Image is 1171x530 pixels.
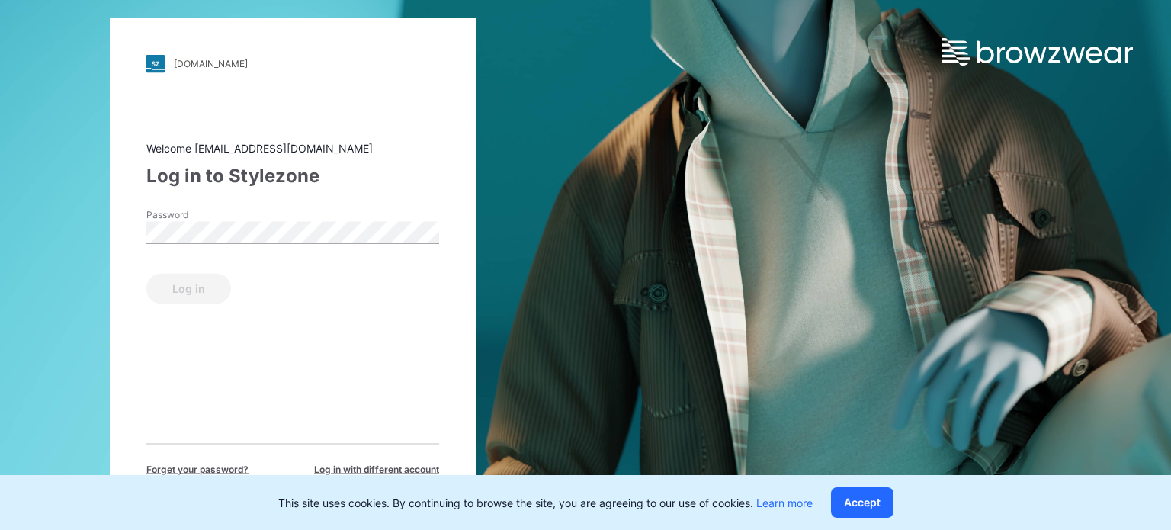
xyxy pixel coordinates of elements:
div: Log in to Stylezone [146,162,439,189]
div: [DOMAIN_NAME] [174,58,248,69]
label: Password [146,207,253,221]
div: Welcome [EMAIL_ADDRESS][DOMAIN_NAME] [146,140,439,156]
button: Accept [831,487,893,518]
span: Forget your password? [146,462,249,476]
a: [DOMAIN_NAME] [146,54,439,72]
a: Learn more [756,496,813,509]
img: browzwear-logo.e42bd6dac1945053ebaf764b6aa21510.svg [942,38,1133,66]
span: Log in with different account [314,462,439,476]
img: stylezone-logo.562084cfcfab977791bfbf7441f1a819.svg [146,54,165,72]
p: This site uses cookies. By continuing to browse the site, you are agreeing to our use of cookies. [278,495,813,511]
